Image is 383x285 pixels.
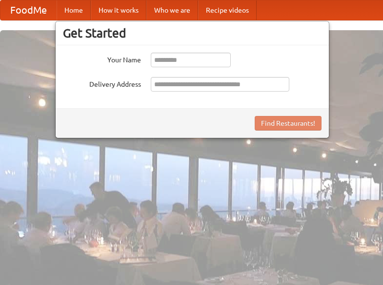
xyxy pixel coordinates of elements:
[63,77,141,89] label: Delivery Address
[57,0,91,20] a: Home
[0,0,57,20] a: FoodMe
[91,0,146,20] a: How it works
[255,116,322,131] button: Find Restaurants!
[198,0,257,20] a: Recipe videos
[63,26,322,40] h3: Get Started
[146,0,198,20] a: Who we are
[63,53,141,65] label: Your Name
